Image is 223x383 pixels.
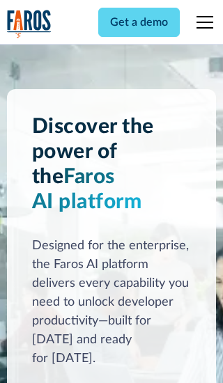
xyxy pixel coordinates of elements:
img: Logo of the analytics and reporting company Faros. [7,10,52,38]
a: Get a demo [98,8,180,37]
span: Faros AI platform [32,166,142,212]
h1: Discover the power of the [32,114,192,214]
div: menu [188,6,216,39]
a: home [7,10,52,38]
div: Designed for the enterprise, the Faros AI platform delivers every capability you need to unlock d... [32,237,192,368]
